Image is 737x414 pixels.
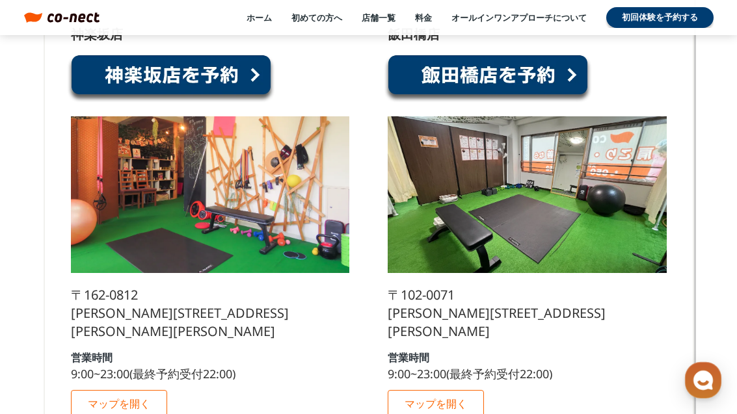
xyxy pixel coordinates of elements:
p: 飯田橋店 [388,28,440,41]
p: 〒162-0812 [PERSON_NAME][STREET_ADDRESS][PERSON_NAME][PERSON_NAME] [71,286,349,341]
p: 営業時間 [71,352,113,363]
a: 初回体験を予約する [606,7,714,28]
a: オールインワンアプローチについて [451,12,587,23]
a: 店舗一覧 [362,12,395,23]
a: 初めての方へ [291,12,342,23]
p: 営業時間 [388,352,429,363]
p: 9:00~23:00(最終予約受付22:00) [388,368,552,380]
p: 神楽坂店 [71,28,123,41]
span: チャット [111,326,142,337]
span: 設定 [201,326,217,336]
a: 料金 [415,12,432,23]
p: 〒102-0071 [PERSON_NAME][STREET_ADDRESS][PERSON_NAME] [388,286,666,341]
p: マップを開く [405,398,467,409]
a: ホーム [247,12,272,23]
span: ホーム [33,326,57,336]
a: チャット [86,306,168,339]
p: 9:00~23:00(最終予約受付22:00) [71,368,235,380]
a: 設定 [168,306,250,339]
p: マップを開く [88,398,150,409]
a: ホーム [4,306,86,339]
